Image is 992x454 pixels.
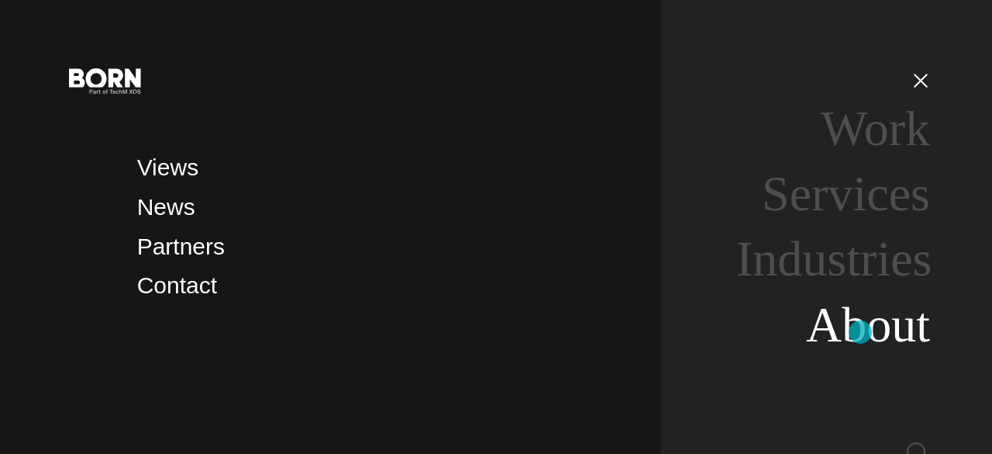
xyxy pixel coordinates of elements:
button: Open [902,64,939,96]
a: Partners [137,234,225,259]
a: Services [762,166,930,221]
a: Work [821,101,930,156]
a: News [137,194,195,220]
a: Contact [137,272,217,298]
a: Industries [736,231,932,286]
a: About [806,297,930,352]
a: Views [137,154,198,180]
